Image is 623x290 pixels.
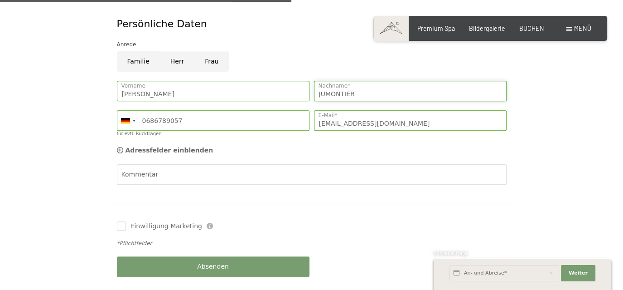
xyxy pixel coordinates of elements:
[130,222,202,231] span: Einwilligung Marketing
[117,40,507,49] div: Anrede
[561,265,595,281] button: Weiter
[569,270,588,277] span: Weiter
[434,250,468,256] span: Schnellanfrage
[417,25,455,32] a: Premium Spa
[469,25,505,32] a: Bildergalerie
[117,240,507,247] div: *Pflichtfelder
[117,110,309,131] input: 01512 3456789
[519,25,544,32] a: BUCHEN
[126,147,213,154] span: Adressfelder einblenden
[117,17,507,31] div: Persönliche Daten
[117,131,162,136] label: für evtl. Rückfragen
[117,111,138,130] div: Germany (Deutschland): +49
[574,25,591,32] span: Menü
[197,262,229,271] span: Absenden
[117,256,309,277] button: Absenden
